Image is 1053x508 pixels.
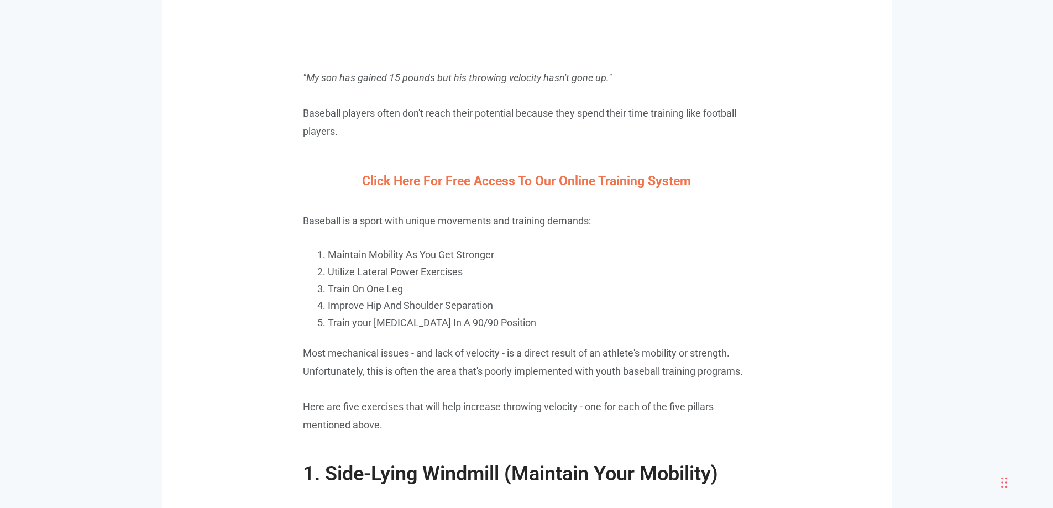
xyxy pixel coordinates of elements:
[303,344,751,381] p: Most mechanical issues - and lack of velocity - is a direct result of an athlete's mobility or st...
[328,297,751,315] li: Improve Hip And Shoulder Separation
[328,264,751,281] li: Utilize Lateral Power Exercises
[362,174,691,195] a: Click Here For Free Access To Our Online Training System
[328,247,751,264] li: Maintain Mobility As You Get Stronger
[328,315,751,332] li: Train your [MEDICAL_DATA] In A 90/90 Position
[303,212,751,230] p: Baseball is a sport with unique movements and training demands:
[328,281,751,298] li: Train On One Leg
[896,389,1053,508] iframe: Chat Widget
[303,104,751,141] p: Baseball players often don't reach their potential because they spend their time training like fo...
[303,462,718,485] span: 1. Side-Lying Windmill (Maintain Your Mobility)
[303,397,751,434] p: Here are five exercises that will help increase throwing velocity - one for each of the five pill...
[303,72,612,83] em: "My son has gained 15 pounds but his throwing velocity hasn't gone up."
[1001,466,1008,499] div: Drag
